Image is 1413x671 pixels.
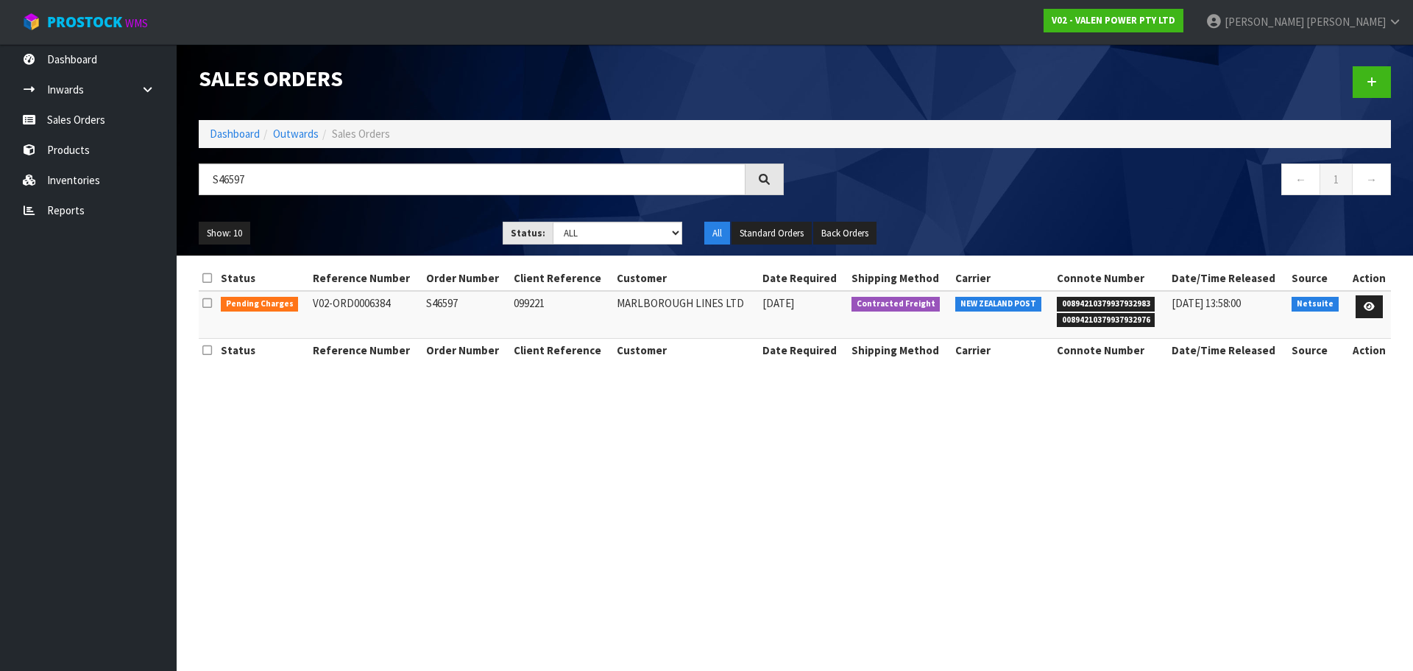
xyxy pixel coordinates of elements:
[759,267,847,290] th: Date Required
[806,164,1391,200] nav: Page navigation
[1347,338,1391,362] th: Action
[759,338,847,362] th: Date Required
[1168,267,1289,290] th: Date/Time Released
[332,127,390,141] span: Sales Orders
[221,297,299,312] span: Pending Charges
[309,291,422,339] td: V02-ORD0006384
[217,267,309,290] th: Status
[1292,297,1339,312] span: Netsuite
[1320,164,1353,195] a: 1
[613,338,759,362] th: Customer
[1281,164,1320,195] a: ←
[422,291,509,339] td: S46597
[1288,267,1347,290] th: Source
[762,296,794,310] span: [DATE]
[704,222,730,245] button: All
[1306,15,1386,29] span: [PERSON_NAME]
[199,164,746,195] input: Search sales orders
[1352,164,1391,195] a: →
[510,291,613,339] td: 099221
[613,267,759,290] th: Customer
[613,291,759,339] td: MARLBOROUGH LINES LTD
[22,13,40,31] img: cube-alt.png
[511,227,545,239] strong: Status:
[1168,338,1289,362] th: Date/Time Released
[309,267,422,290] th: Reference Number
[47,13,122,32] span: ProStock
[1288,338,1347,362] th: Source
[309,338,422,362] th: Reference Number
[848,267,952,290] th: Shipping Method
[422,267,509,290] th: Order Number
[125,16,148,30] small: WMS
[217,338,309,362] th: Status
[1057,313,1155,328] span: 00894210379937932976
[1057,297,1155,312] span: 00894210379937932983
[1347,267,1391,290] th: Action
[1053,338,1168,362] th: Connote Number
[851,297,941,312] span: Contracted Freight
[1172,296,1241,310] span: [DATE] 13:58:00
[813,222,877,245] button: Back Orders
[199,66,784,91] h1: Sales Orders
[510,338,613,362] th: Client Reference
[1053,267,1168,290] th: Connote Number
[422,338,509,362] th: Order Number
[210,127,260,141] a: Dashboard
[952,338,1052,362] th: Carrier
[1225,15,1304,29] span: [PERSON_NAME]
[848,338,952,362] th: Shipping Method
[273,127,319,141] a: Outwards
[510,267,613,290] th: Client Reference
[1052,14,1175,27] strong: V02 - VALEN POWER PTY LTD
[732,222,812,245] button: Standard Orders
[199,222,250,245] button: Show: 10
[952,267,1052,290] th: Carrier
[955,297,1041,312] span: NEW ZEALAND POST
